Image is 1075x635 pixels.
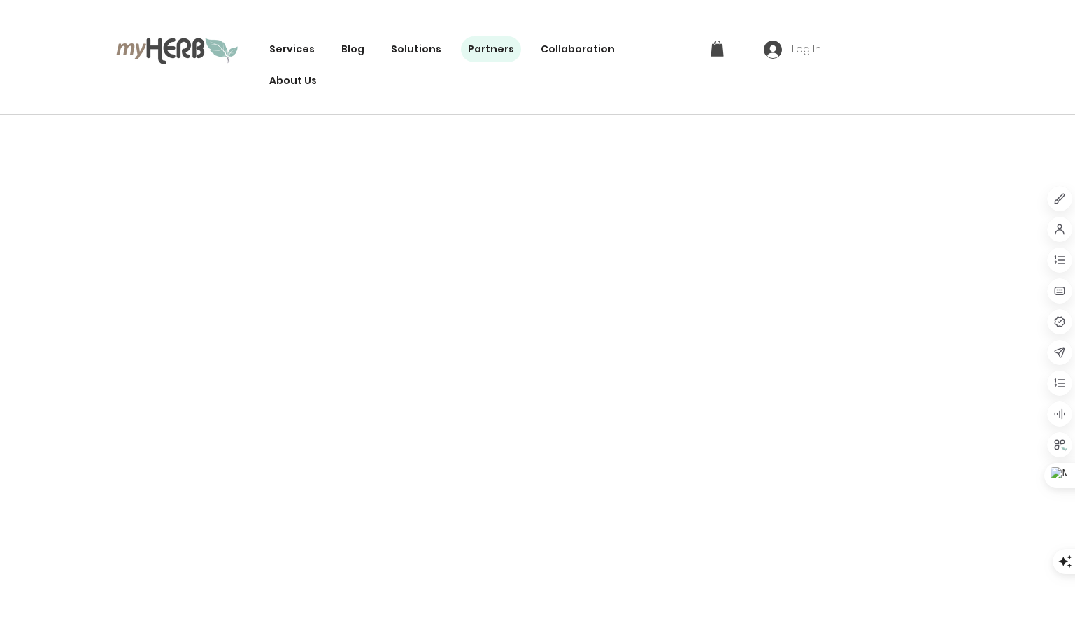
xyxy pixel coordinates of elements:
[262,36,695,94] nav: Site
[461,36,521,62] a: Partners
[534,36,622,62] a: Collaboration
[269,73,317,88] span: About Us
[391,42,441,57] span: Solutions
[262,36,322,62] a: Services
[754,36,831,63] button: Log In
[541,42,615,57] span: Collaboration
[334,36,371,62] a: Blog
[384,36,448,62] div: Solutions
[468,42,514,57] span: Partners
[262,68,324,94] a: About Us
[341,42,364,57] span: Blog
[269,42,315,57] span: Services
[787,43,826,57] span: Log In
[116,36,239,64] img: myHerb Logo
